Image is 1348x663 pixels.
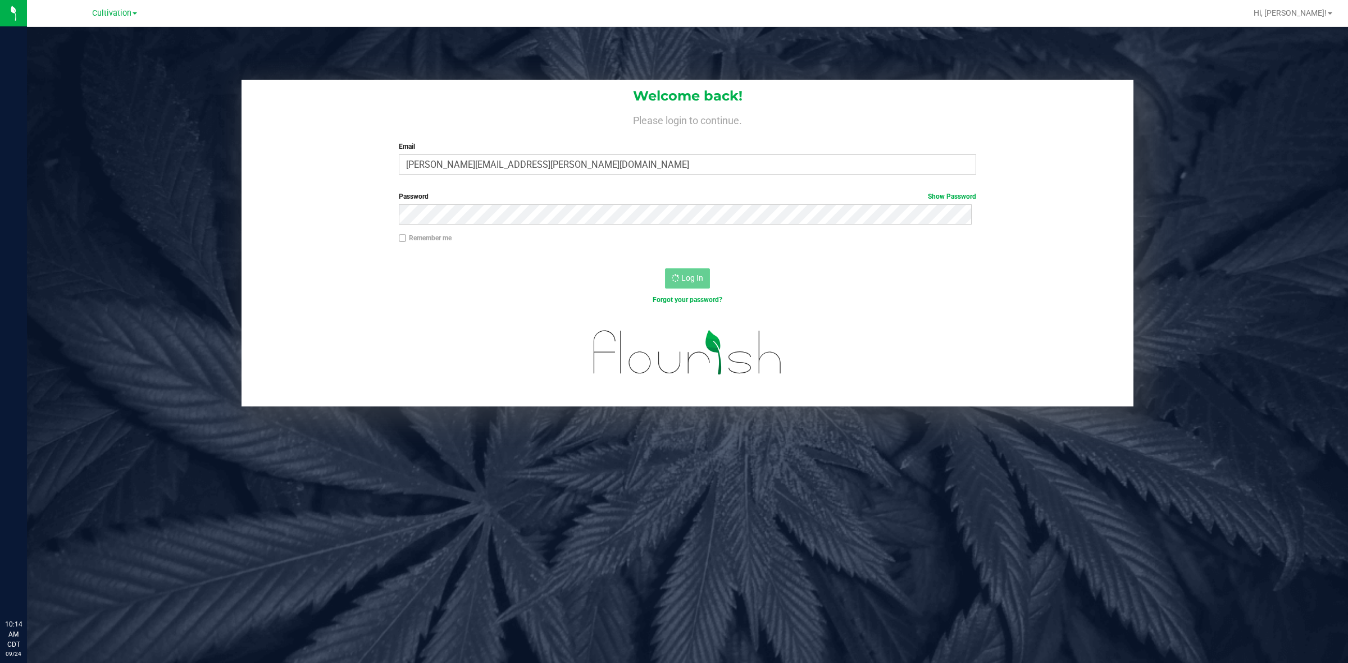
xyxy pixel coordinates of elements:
[242,112,1133,126] h4: Please login to continue.
[5,619,22,650] p: 10:14 AM CDT
[665,268,710,289] button: Log In
[928,193,976,200] a: Show Password
[1254,8,1327,17] span: Hi, [PERSON_NAME]!
[399,234,407,242] input: Remember me
[681,273,703,282] span: Log In
[399,193,429,200] span: Password
[399,141,977,152] label: Email
[653,296,722,304] a: Forgot your password?
[242,89,1133,103] h1: Welcome back!
[399,233,452,243] label: Remember me
[92,8,131,18] span: Cultivation
[5,650,22,658] p: 09/24
[576,317,799,388] img: flourish_logo.svg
